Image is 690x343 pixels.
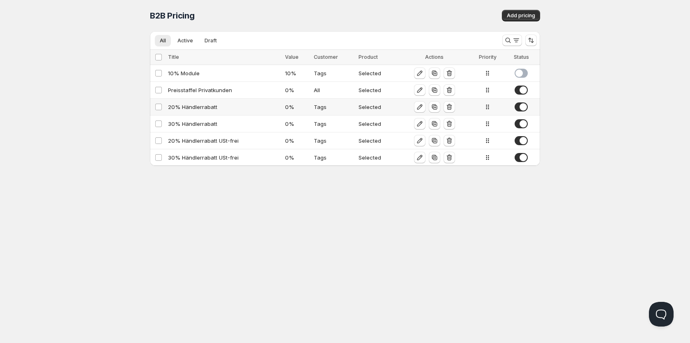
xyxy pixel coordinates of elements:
div: Tags [314,137,354,145]
span: Priority [479,54,497,60]
span: All [160,37,166,44]
div: Selected [359,69,396,77]
div: Selected [359,120,396,128]
span: Status [514,54,529,60]
div: 0 % [285,120,309,128]
div: 10% Module [168,69,280,77]
div: Preisstaffel Privatkunden [168,86,280,94]
div: All [314,86,354,94]
span: B2B Pricing [150,11,195,21]
button: Sort the results [525,35,537,46]
div: 30% Händlerrabatt [168,120,280,128]
div: Tags [314,103,354,111]
div: 0 % [285,137,309,145]
div: Tags [314,69,354,77]
span: Add pricing [507,12,535,19]
button: Add pricing [502,10,540,21]
button: Search and filter results [502,35,522,46]
span: Actions [425,54,444,60]
div: 30% Händlerrabatt USt-frei [168,153,280,162]
span: Title [168,54,179,60]
span: Active [177,37,193,44]
div: 0 % [285,86,309,94]
div: 20% Händlerrabatt USt-frei [168,137,280,145]
div: Selected [359,86,396,94]
span: Draft [205,37,217,44]
div: 10 % [285,69,309,77]
div: 0 % [285,153,309,162]
div: Tags [314,120,354,128]
div: Selected [359,137,396,145]
div: Selected [359,103,396,111]
div: Tags [314,153,354,162]
span: Value [285,54,299,60]
div: 0 % [285,103,309,111]
div: 20% Händlerrabatt [168,103,280,111]
span: Product [359,54,378,60]
div: Selected [359,153,396,162]
span: Customer [314,54,338,60]
iframe: Help Scout Beacon - Open [649,302,674,327]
